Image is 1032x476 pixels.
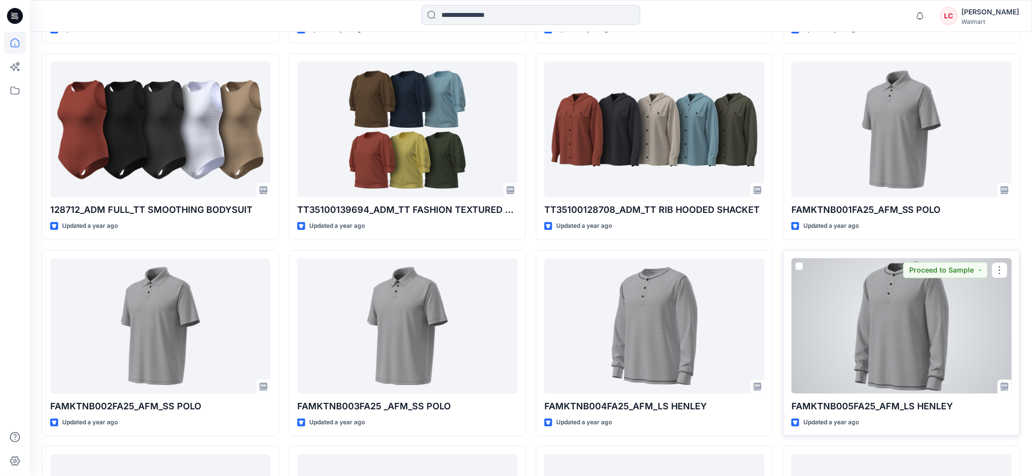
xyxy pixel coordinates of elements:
[309,417,365,428] p: Updated a year ago
[297,62,517,197] a: TT35100139694_ADM_TT FASHION TEXTURED TOP_DORITO
[791,203,1012,217] p: FAMKTNB001FA25_AFM_SS POLO
[791,62,1012,197] a: FAMKTNB001FA25_AFM_SS POLO
[297,258,517,393] a: FAMKTNB003FA25 _AFM_SS POLO
[544,258,765,393] a: FAMKTNB004FA25_AFM_LS HENLEY
[803,221,859,231] p: Updated a year ago
[297,203,517,217] p: TT35100139694_ADM_TT FASHION TEXTURED TOP_DORITO
[940,7,958,25] div: LC
[62,221,118,231] p: Updated a year ago
[556,221,612,231] p: Updated a year ago
[803,417,859,428] p: Updated a year ago
[50,62,270,197] a: 128712_ADM FULL_TT SMOOTHING BODYSUIT
[62,417,118,428] p: Updated a year ago
[50,203,270,217] p: 128712_ADM FULL_TT SMOOTHING BODYSUIT
[791,258,1012,393] a: FAMKTNB005FA25_AFM_LS HENLEY
[962,18,1020,25] div: Walmart
[544,203,765,217] p: TT35100128708_ADM_TT RIB HOODED SHACKET
[791,399,1012,413] p: FAMKTNB005FA25_AFM_LS HENLEY
[544,62,765,197] a: TT35100128708_ADM_TT RIB HOODED SHACKET
[297,399,517,413] p: FAMKTNB003FA25 _AFM_SS POLO
[50,258,270,393] a: FAMKTNB002FA25_AFM_SS POLO
[50,399,270,413] p: FAMKTNB002FA25_AFM_SS POLO
[544,399,765,413] p: FAMKTNB004FA25_AFM_LS HENLEY
[309,221,365,231] p: Updated a year ago
[556,417,612,428] p: Updated a year ago
[962,6,1020,18] div: [PERSON_NAME]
